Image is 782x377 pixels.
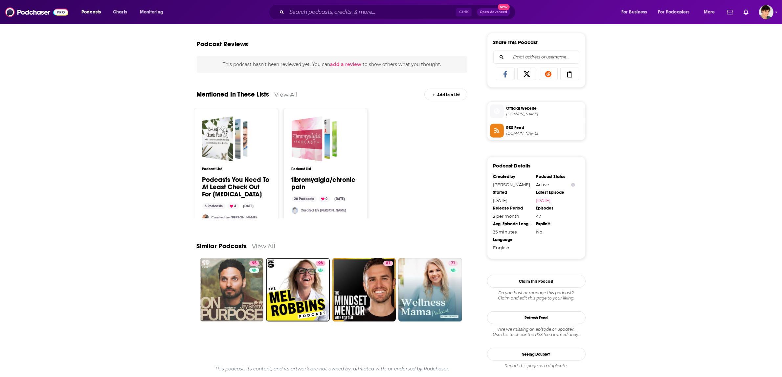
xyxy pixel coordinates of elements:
input: Email address or username... [499,51,574,63]
span: pain2possibilities.com [506,131,583,136]
div: Language [493,237,532,242]
span: Logged in as bethwouldknow [759,5,773,19]
span: This podcast hasn't been reviewed yet. You can to show others what you thought. [223,61,441,67]
div: This podcast, its content, and its artwork are not owned by, affiliated with, or endorsed by Podc... [197,361,468,377]
div: [DATE] [332,196,348,202]
a: 71 [448,261,458,266]
button: open menu [617,7,656,17]
div: [DATE] [493,198,532,203]
h3: Podcast List [292,167,359,171]
a: Show notifications dropdown [725,7,736,18]
a: Curated by [PERSON_NAME] [301,208,346,212]
a: fibromyalgia/chronic pain [292,176,359,191]
a: 95 [249,261,259,266]
a: Copy Link [560,68,579,80]
span: RSS Feed [506,125,583,131]
img: Podchaser - Follow, Share and Rate Podcasts [5,6,68,18]
span: 87 [386,260,391,267]
a: Podcasts You Need To At Least Check Out For [MEDICAL_DATA] [202,176,270,198]
span: Monitoring [140,8,163,17]
div: Started [493,190,532,195]
button: add a review [330,61,361,68]
span: Ctrl K [456,8,472,16]
a: fibromyalgia/chronic pain [292,116,337,162]
button: Refresh Feed [487,311,586,324]
a: 87 [332,258,396,322]
a: 98 [266,258,330,322]
span: 71 [451,260,455,267]
div: Search followers [493,51,579,64]
input: Search podcasts, credits, & more... [287,7,456,17]
img: User Profile [759,5,773,19]
span: Charts [113,8,127,17]
h3: Podcast Reviews [197,40,248,48]
a: Share on Facebook [496,68,515,80]
a: View All [252,243,276,250]
div: Podcast Status [536,174,575,179]
div: 5 Podcasts [202,203,226,209]
span: 95 [252,260,257,267]
span: Open Advanced [480,11,507,14]
div: 35 minutes [493,229,532,234]
div: No [536,229,575,234]
a: Official Website[DOMAIN_NAME] [490,104,583,118]
span: 98 [318,260,323,267]
button: open menu [654,7,699,17]
a: RSS Feed[DOMAIN_NAME] [490,124,583,138]
a: Show notifications dropdown [741,7,751,18]
a: Similar Podcasts [197,242,247,250]
button: open menu [699,7,723,17]
a: [DATE] [536,198,575,203]
span: For Podcasters [658,8,690,17]
a: 95 [200,258,264,322]
div: 47 [536,213,575,219]
div: Release Period [493,206,532,211]
img: RyanHorey [292,207,298,214]
div: Explicit [536,221,575,227]
div: Add to a List [424,89,467,100]
span: Podcasts [81,8,101,17]
a: Curated by [PERSON_NAME] [212,215,257,220]
span: For Business [621,8,647,17]
div: 2 per month [493,213,532,219]
a: Share on X/Twitter [517,68,536,80]
img: Rsid [202,214,209,221]
a: 98 [316,261,325,266]
h3: Podcast Details [493,163,531,169]
div: Avg. Episode Length [493,221,532,227]
button: open menu [77,7,109,17]
div: Latest Episode [536,190,575,195]
span: More [704,8,715,17]
a: Share on Reddit [539,68,558,80]
div: [PERSON_NAME] [493,182,532,187]
a: Charts [109,7,131,17]
a: 87 [383,261,393,266]
a: View All [275,91,298,98]
div: Claim and edit this page to your liking. [487,290,586,301]
div: Active [536,182,575,187]
button: Show profile menu [759,5,773,19]
div: Created by [493,174,532,179]
button: Show Info [571,182,575,187]
a: 71 [398,258,462,322]
h3: Share This Podcast [493,39,538,45]
span: Official Website [506,105,583,111]
div: English [493,245,532,250]
div: Report this page as a duplicate. [487,363,586,368]
div: Are we missing an episode or update? Use this to check the RSS feed immediately. [487,327,586,337]
a: Mentioned In These Lists [197,90,269,99]
div: Episodes [536,206,575,211]
a: Podcasts You Need To At Least Check Out For Chronic Pain [202,116,248,162]
div: 4 [227,203,239,209]
div: 0 [319,196,330,202]
div: Search podcasts, credits, & more... [275,5,522,20]
a: Seeing Double? [487,348,586,361]
button: Claim This Podcast [487,275,586,288]
button: Open AdvancedNew [477,8,510,16]
button: open menu [135,7,172,17]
